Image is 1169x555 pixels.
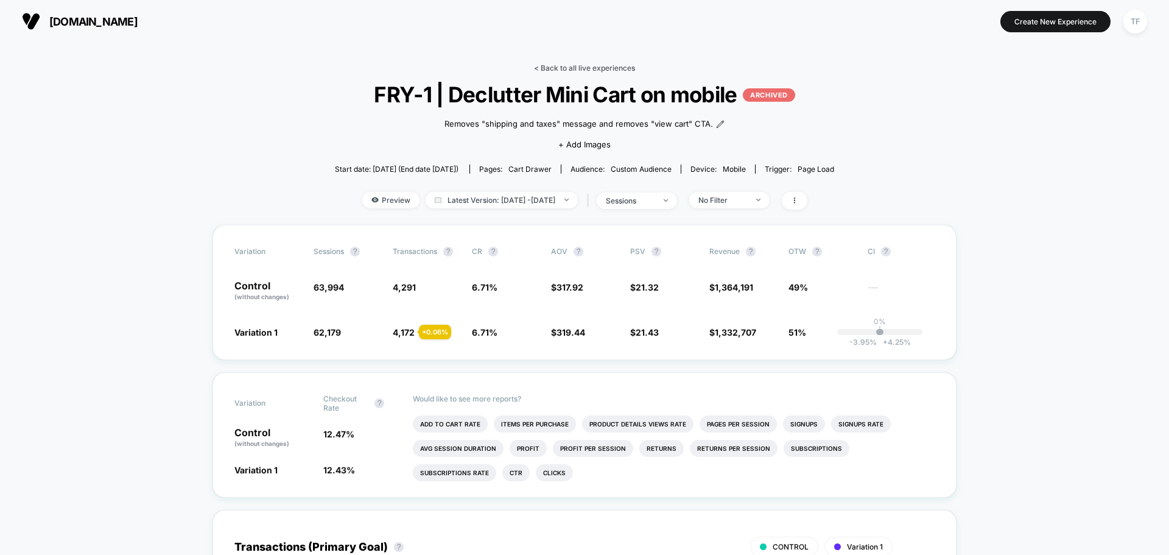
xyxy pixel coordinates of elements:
[877,338,911,347] span: 4.25 %
[472,327,497,338] span: 6.71 %
[556,327,585,338] span: 319.44
[413,415,488,433] li: Add To Cart Rate
[723,164,746,174] span: mobile
[849,338,877,347] span: -3.95 %
[868,284,935,302] span: ---
[502,464,530,481] li: Ctr
[335,164,458,174] span: Start date: [DATE] (End date [DATE])
[234,440,289,447] span: (without changes)
[664,199,668,202] img: end
[472,247,482,256] span: CR
[479,164,552,174] div: Pages:
[881,247,891,256] button: ?
[393,282,416,292] span: 4,291
[393,327,415,338] span: 4,172
[323,394,368,412] span: Checkout Rate
[443,247,453,256] button: ?
[709,327,756,338] span: $
[773,542,809,551] span: CONTROL
[883,338,888,347] span: +
[360,82,809,107] span: FRY-1 | Declutter Mini Cart on mobile
[314,282,344,292] span: 63,994
[551,327,585,338] span: $
[574,247,583,256] button: ?
[488,247,498,256] button: ?
[611,164,672,174] span: Custom Audience
[419,325,451,339] div: + 0.06 %
[756,199,760,201] img: end
[394,542,404,552] button: ?
[698,196,747,205] div: No Filter
[234,394,301,412] span: Variation
[435,197,441,203] img: calendar
[426,192,578,208] span: Latest Version: [DATE] - [DATE]
[314,327,341,338] span: 62,179
[534,63,635,72] a: < Back to all live experiences
[536,464,573,481] li: Clicks
[551,282,583,292] span: $
[636,327,659,338] span: 21.43
[234,465,278,475] span: Variation 1
[606,196,655,205] div: sessions
[413,394,935,403] p: Would like to see more reports?
[234,281,301,302] p: Control
[472,282,497,292] span: 6.71 %
[788,282,808,292] span: 49%
[709,282,753,292] span: $
[553,440,633,457] li: Profit Per Session
[1120,9,1151,34] button: TF
[788,247,855,256] span: OTW
[630,247,645,256] span: PSV
[234,327,278,338] span: Variation 1
[234,247,301,256] span: Variation
[715,282,753,292] span: 1,364,191
[630,327,659,338] span: $
[765,164,834,174] div: Trigger:
[413,464,496,481] li: Subscriptions Rate
[413,440,504,457] li: Avg Session Duration
[651,247,661,256] button: ?
[494,415,576,433] li: Items Per Purchase
[323,429,354,439] span: 12.47 %
[234,293,289,300] span: (without changes)
[783,415,825,433] li: Signups
[1123,10,1147,34] div: TF
[510,440,547,457] li: Profit
[564,199,569,201] img: end
[788,327,806,338] span: 51%
[1000,11,1111,32] button: Create New Experience
[784,440,849,457] li: Subscriptions
[700,415,777,433] li: Pages Per Session
[393,247,437,256] span: Transactions
[831,415,891,433] li: Signups Rate
[551,247,567,256] span: AOV
[18,12,141,31] button: [DOMAIN_NAME]
[314,247,344,256] span: Sessions
[22,12,40,30] img: Visually logo
[49,15,138,28] span: [DOMAIN_NAME]
[639,440,684,457] li: Returns
[508,164,552,174] span: cart drawer
[746,247,756,256] button: ?
[323,465,355,475] span: 12.43 %
[847,542,883,551] span: Variation 1
[558,140,611,149] span: + Add Images
[879,326,881,335] p: |
[812,247,822,256] button: ?
[868,247,935,256] span: CI
[234,428,311,448] p: Control
[570,164,672,174] div: Audience:
[709,247,740,256] span: Revenue
[556,282,583,292] span: 317.92
[350,247,360,256] button: ?
[444,118,713,130] span: Removes "shipping and taxes" message and removes "view cart" CTA.
[874,317,886,326] p: 0%
[582,415,693,433] li: Product Details Views Rate
[636,282,659,292] span: 21.32
[690,440,778,457] li: Returns Per Session
[715,327,756,338] span: 1,332,707
[374,398,384,408] button: ?
[798,164,834,174] span: Page Load
[584,192,597,210] span: |
[630,282,659,292] span: $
